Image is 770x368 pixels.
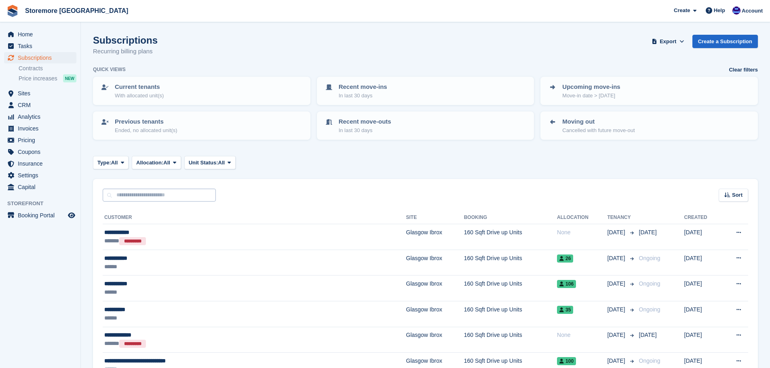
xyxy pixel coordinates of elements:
th: Allocation [557,211,607,224]
span: Analytics [18,111,66,122]
img: Angela [732,6,740,15]
a: Price increases NEW [19,74,76,83]
td: 160 Sqft Drive up Units [464,224,557,250]
a: Clear filters [729,66,758,74]
td: 160 Sqft Drive up Units [464,250,557,275]
p: Current tenants [115,82,164,92]
span: CRM [18,99,66,111]
span: [DATE] [608,305,627,314]
td: Glasgow Ibrox [406,275,464,301]
td: Glasgow Ibrox [406,224,464,250]
a: menu [4,111,76,122]
span: Coupons [18,146,66,158]
span: [DATE] [608,228,627,237]
span: Home [18,29,66,40]
p: With allocated unit(s) [115,92,164,100]
a: menu [4,88,76,99]
span: Account [742,7,763,15]
div: NEW [63,74,76,82]
span: Allocation: [136,159,163,167]
p: Recent move-ins [339,82,387,92]
span: Ongoing [639,280,660,287]
span: Type: [97,159,111,167]
p: In last 30 days [339,126,391,135]
span: Subscriptions [18,52,66,63]
a: Current tenants With allocated unit(s) [94,78,310,104]
span: Sort [732,191,743,199]
th: Customer [103,211,406,224]
td: 160 Sqft Drive up Units [464,301,557,327]
a: menu [4,135,76,146]
p: Recurring billing plans [93,47,158,56]
td: 160 Sqft Drive up Units [464,275,557,301]
p: Previous tenants [115,117,177,126]
th: Site [406,211,464,224]
td: Glasgow Ibrox [406,327,464,353]
p: Upcoming move-ins [562,82,620,92]
span: Tasks [18,40,66,52]
span: Ongoing [639,357,660,364]
h1: Subscriptions [93,35,158,46]
a: menu [4,158,76,169]
p: In last 30 days [339,92,387,100]
span: Ongoing [639,255,660,261]
td: Glasgow Ibrox [406,301,464,327]
a: menu [4,40,76,52]
span: Settings [18,170,66,181]
span: [DATE] [608,357,627,365]
p: Moving out [562,117,635,126]
span: [DATE] [608,331,627,339]
button: Export [650,35,686,48]
a: Previous tenants Ended, no allocated unit(s) [94,112,310,139]
a: menu [4,146,76,158]
th: Booking [464,211,557,224]
span: Pricing [18,135,66,146]
td: [DATE] [684,224,721,250]
td: [DATE] [684,301,721,327]
span: [DATE] [639,229,657,236]
button: Allocation: All [132,156,181,169]
span: All [111,159,118,167]
a: menu [4,210,76,221]
span: Booking Portal [18,210,66,221]
p: Ended, no allocated unit(s) [115,126,177,135]
th: Tenancy [608,211,636,224]
h6: Quick views [93,66,126,73]
span: [DATE] [608,254,627,263]
a: Moving out Cancelled with future move-out [541,112,757,139]
a: Storemore [GEOGRAPHIC_DATA] [22,4,131,17]
a: Contracts [19,65,76,72]
span: Create [674,6,690,15]
p: Move-in date > [DATE] [562,92,620,100]
span: Export [660,38,676,46]
td: [DATE] [684,250,721,275]
span: 100 [557,357,576,365]
a: menu [4,29,76,40]
span: 35 [557,306,573,314]
td: Glasgow Ibrox [406,250,464,275]
span: Sites [18,88,66,99]
span: 26 [557,254,573,263]
a: Recent move-ins In last 30 days [318,78,534,104]
div: None [557,228,607,237]
p: Cancelled with future move-out [562,126,635,135]
a: menu [4,181,76,193]
td: 160 Sqft Drive up Units [464,327,557,353]
td: [DATE] [684,327,721,353]
a: menu [4,170,76,181]
td: [DATE] [684,275,721,301]
p: Recent move-outs [339,117,391,126]
span: 106 [557,280,576,288]
span: Storefront [7,200,80,208]
span: Invoices [18,123,66,134]
a: Create a Subscription [692,35,758,48]
a: Preview store [67,210,76,220]
button: Unit Status: All [184,156,236,169]
span: Price increases [19,75,57,82]
span: [DATE] [639,332,657,338]
span: All [218,159,225,167]
button: Type: All [93,156,129,169]
th: Created [684,211,721,224]
a: menu [4,123,76,134]
a: Recent move-outs In last 30 days [318,112,534,139]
